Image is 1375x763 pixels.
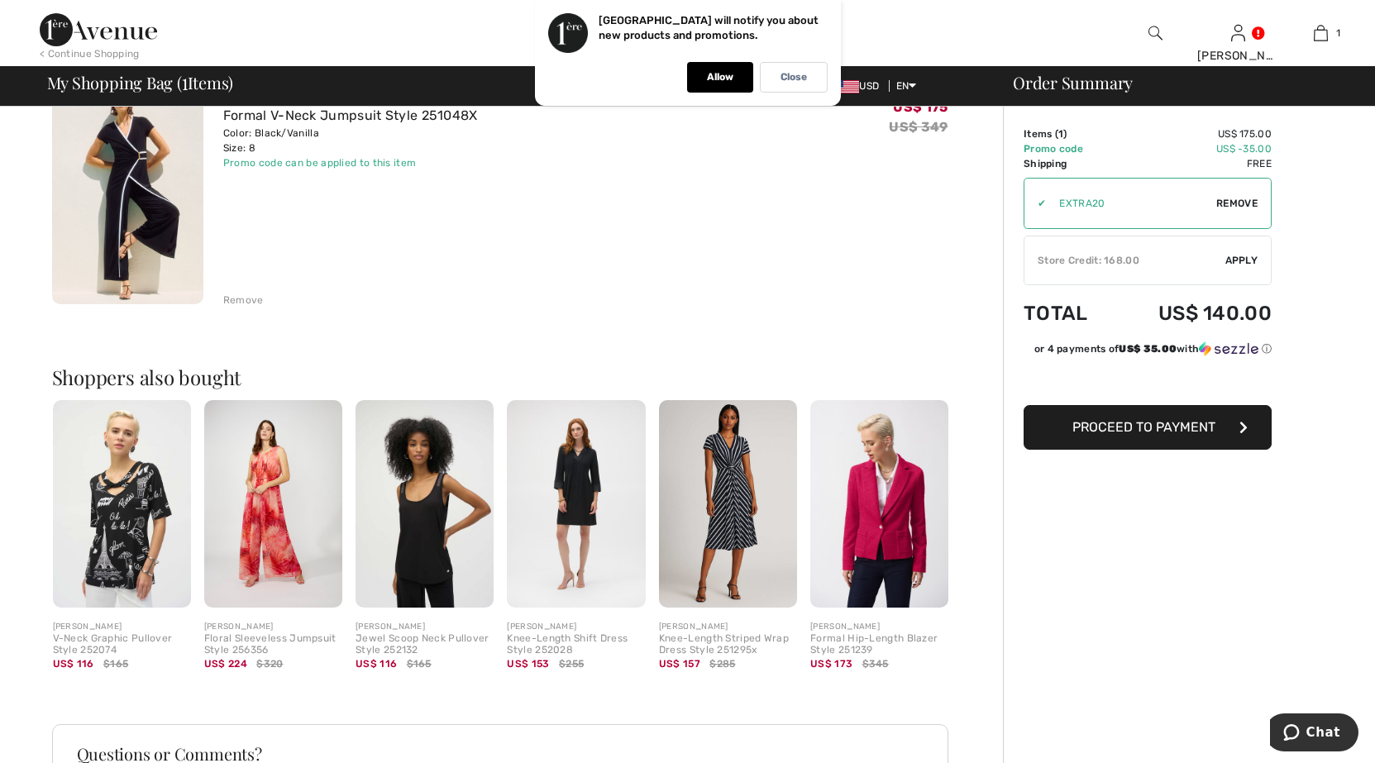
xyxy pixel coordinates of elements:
[1046,179,1216,228] input: Promo code
[1024,156,1113,171] td: Shipping
[659,633,797,656] div: Knee-Length Striped Wrap Dress Style 251295x
[1270,713,1358,755] iframe: Opens a widget where you can chat to one of our agents
[507,621,645,633] div: [PERSON_NAME]
[1024,141,1113,156] td: Promo code
[52,367,962,387] h2: Shoppers also bought
[659,658,700,670] span: US$ 157
[1119,343,1177,355] span: US$ 35.00
[1197,47,1278,64] div: [PERSON_NAME]
[1113,285,1272,341] td: US$ 140.00
[1024,405,1272,450] button: Proceed to Payment
[507,400,645,608] img: Knee-Length Shift Dress Style 252028
[1072,419,1215,435] span: Proceed to Payment
[889,119,948,135] s: US$ 349
[862,656,889,671] span: $345
[223,126,478,155] div: Color: Black/Vanilla Size: 8
[507,633,645,656] div: Knee-Length Shift Dress Style 252028
[1024,196,1046,211] div: ✔
[1113,126,1272,141] td: US$ 175.00
[1024,285,1113,341] td: Total
[407,656,432,671] span: $165
[810,621,948,633] div: [PERSON_NAME]
[223,293,264,308] div: Remove
[1024,341,1272,362] div: or 4 payments ofUS$ 35.00withSezzle Click to learn more about Sezzle
[53,633,191,656] div: V-Neck Graphic Pullover Style 252074
[223,107,478,123] a: Formal V-Neck Jumpsuit Style 251048X
[1148,23,1163,43] img: search the website
[1113,141,1272,156] td: US$ -35.00
[559,656,584,671] span: $255
[356,400,494,608] img: Jewel Scoop Neck Pullover Style 252132
[1058,128,1063,140] span: 1
[810,400,948,608] img: Formal Hip-Length Blazer Style 251239
[53,658,94,670] span: US$ 116
[204,621,342,633] div: [PERSON_NAME]
[1024,362,1272,399] iframe: PayPal-paypal
[103,656,128,671] span: $165
[709,656,735,671] span: $285
[896,80,917,92] span: EN
[993,74,1365,91] div: Order Summary
[781,71,807,83] p: Close
[223,155,478,170] div: Promo code can be applied to this item
[893,99,948,115] span: US$ 175
[204,633,342,656] div: Floral Sleeveless Jumpsuit Style 256356
[833,80,859,93] img: US Dollar
[356,633,494,656] div: Jewel Scoop Neck Pullover Style 252132
[1199,341,1258,356] img: Sezzle
[810,633,948,656] div: Formal Hip-Length Blazer Style 251239
[1225,253,1258,268] span: Apply
[1336,26,1340,41] span: 1
[356,621,494,633] div: [PERSON_NAME]
[659,400,797,608] img: Knee-Length Striped Wrap Dress Style 251295x
[1231,23,1245,43] img: My Info
[77,746,924,762] h3: Questions or Comments?
[1034,341,1272,356] div: or 4 payments of with
[182,70,188,92] span: 1
[1113,156,1272,171] td: Free
[40,46,140,61] div: < Continue Shopping
[1216,196,1258,211] span: Remove
[53,621,191,633] div: [PERSON_NAME]
[1024,253,1225,268] div: Store Credit: 168.00
[810,658,852,670] span: US$ 173
[659,621,797,633] div: [PERSON_NAME]
[256,656,283,671] span: $320
[833,80,886,92] span: USD
[707,71,733,83] p: Allow
[1280,23,1361,43] a: 1
[47,74,234,91] span: My Shopping Bag ( Items)
[507,658,549,670] span: US$ 153
[204,658,247,670] span: US$ 224
[40,13,157,46] img: 1ère Avenue
[1024,126,1113,141] td: Items ( )
[599,14,819,41] p: [GEOGRAPHIC_DATA] will notify you about new products and promotions.
[1314,23,1328,43] img: My Bag
[356,658,397,670] span: US$ 116
[52,77,203,304] img: Formal V-Neck Jumpsuit Style 251048X
[53,400,191,608] img: V-Neck Graphic Pullover Style 252074
[1231,25,1245,41] a: Sign In
[204,400,342,608] img: Floral Sleeveless Jumpsuit Style 256356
